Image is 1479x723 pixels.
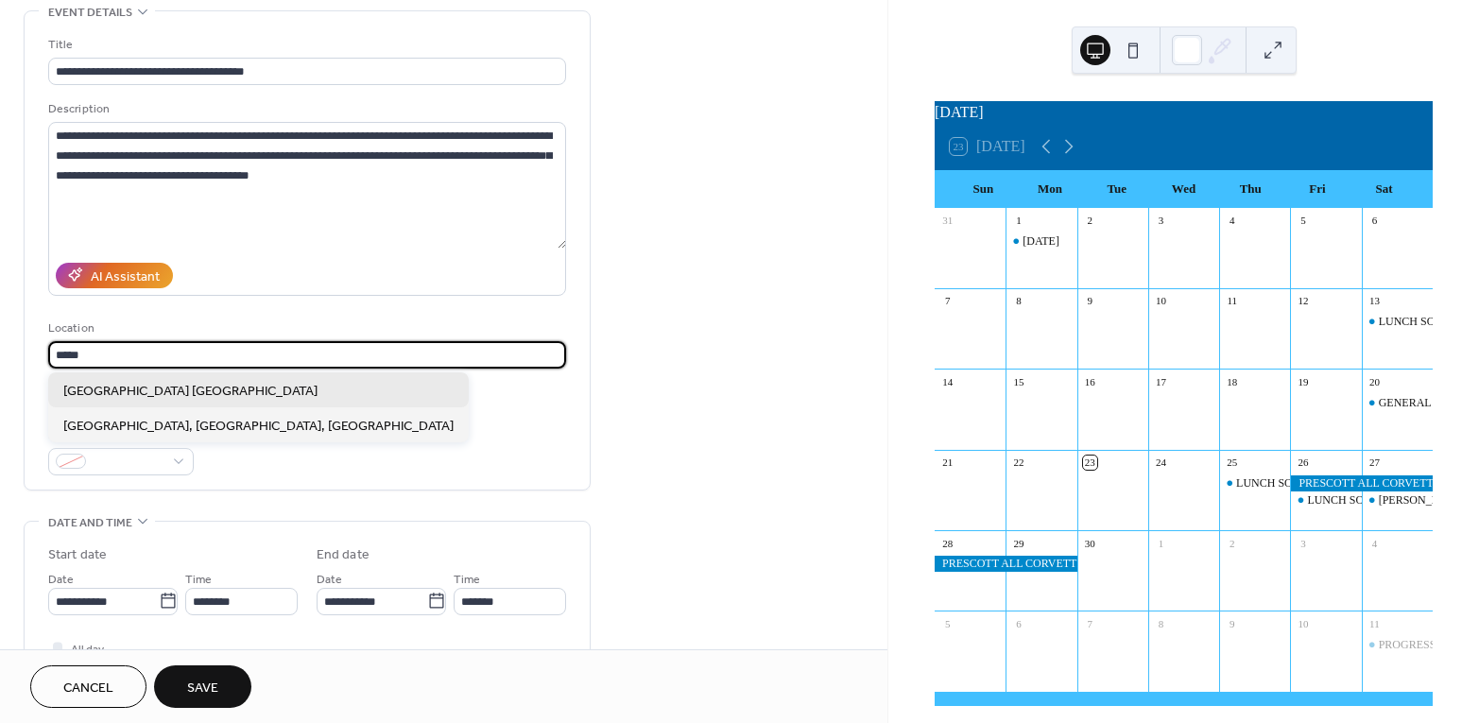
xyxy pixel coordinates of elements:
[1367,456,1382,470] div: 27
[317,569,342,589] span: Date
[454,569,480,589] span: Time
[1290,475,1433,491] div: PRESCOTT ALL CORVETTE CAR SHOW
[1011,536,1025,550] div: 29
[1225,294,1239,308] div: 11
[1219,475,1290,491] div: LUNCH SOCIAL -STACKED ENCHILADA-BAGDAD
[1367,536,1382,550] div: 4
[48,35,562,55] div: Title
[48,425,190,445] div: Event color
[1367,294,1382,308] div: 13
[1154,456,1168,470] div: 24
[940,616,954,630] div: 5
[63,416,454,436] span: [GEOGRAPHIC_DATA], [GEOGRAPHIC_DATA], [GEOGRAPHIC_DATA]
[1350,170,1418,208] div: Sat
[935,101,1433,124] div: [DATE]
[935,556,1077,572] div: PRESCOTT ALL CORVETTE CAR SHOW
[1296,616,1310,630] div: 10
[1011,616,1025,630] div: 6
[940,456,954,470] div: 21
[1296,456,1310,470] div: 26
[1296,536,1310,550] div: 3
[1362,492,1433,508] div: ANDY DEVINE PARADE
[56,263,173,288] button: AI Assistant
[1011,294,1025,308] div: 8
[1083,374,1097,388] div: 16
[1154,536,1168,550] div: 1
[1154,294,1168,308] div: 10
[48,99,562,119] div: Description
[1083,616,1097,630] div: 7
[48,318,562,338] div: Location
[91,267,160,286] div: AI Assistant
[1367,374,1382,388] div: 20
[1296,294,1310,308] div: 12
[185,569,212,589] span: Time
[154,665,251,708] button: Save
[63,381,318,401] span: [GEOGRAPHIC_DATA] [GEOGRAPHIC_DATA]
[48,3,132,23] span: Event details
[1011,456,1025,470] div: 22
[940,294,954,308] div: 7
[1150,170,1217,208] div: Wed
[1225,374,1239,388] div: 18
[1367,214,1382,228] div: 6
[30,665,146,708] button: Cancel
[940,214,954,228] div: 31
[48,569,74,589] span: Date
[940,374,954,388] div: 14
[63,679,113,698] span: Cancel
[940,536,954,550] div: 28
[1296,214,1310,228] div: 5
[1225,214,1239,228] div: 4
[1083,214,1097,228] div: 2
[1017,170,1084,208] div: Mon
[1083,456,1097,470] div: 23
[1225,456,1239,470] div: 25
[317,545,370,565] div: End date
[1083,536,1097,550] div: 30
[1154,214,1168,228] div: 3
[1154,374,1168,388] div: 17
[1296,374,1310,388] div: 19
[1362,637,1433,653] div: PROGRESSIVE DINNER
[1362,395,1433,411] div: GENERAL MEETING
[1225,536,1239,550] div: 2
[1011,214,1025,228] div: 1
[1154,616,1168,630] div: 8
[187,679,218,698] span: Save
[1290,492,1361,508] div: LUNCH SOCIAL-BAGDAD
[1083,170,1150,208] div: Tue
[1367,616,1382,630] div: 11
[950,170,1017,208] div: Sun
[1284,170,1351,208] div: Fri
[48,545,107,565] div: Start date
[1362,314,1433,330] div: LUNCH SOCIAL - MUDSHARKS LHC
[1225,616,1239,630] div: 9
[71,639,104,659] span: All day
[1011,374,1025,388] div: 15
[1006,233,1076,250] div: LABOR DAY
[48,513,132,533] span: Date and time
[1217,170,1284,208] div: Thu
[1083,294,1097,308] div: 9
[1023,233,1059,250] div: [DATE]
